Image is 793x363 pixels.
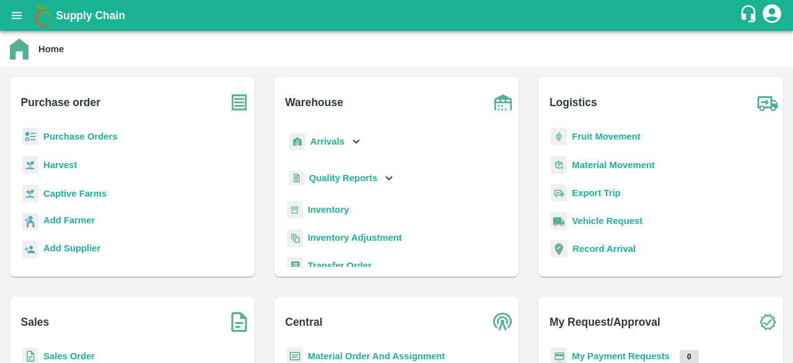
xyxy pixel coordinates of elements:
[38,44,64,54] b: Home
[43,189,107,199] a: Captive Farms
[43,132,118,141] a: Purchase Orders
[31,3,56,28] img: logo
[287,166,396,191] div: Quality Reports
[488,87,519,118] img: warehouse
[739,4,761,27] div: customer-support
[308,261,372,271] a: Transfer Order
[22,128,38,146] img: reciept
[752,307,783,338] img: check
[551,128,567,146] img: fruit
[572,216,642,226] a: Vehicle Request
[21,94,100,111] b: Purchase order
[22,156,38,174] img: harvest
[310,137,344,146] b: Arrivals
[22,241,38,259] img: supplier
[43,215,95,225] b: Add Farmer
[752,87,783,118] img: truck
[287,201,303,219] img: whInventory
[308,205,349,215] a: Inventory
[309,173,378,183] b: Quality Reports
[289,171,304,186] img: qualityReport
[572,351,670,361] a: My Payment Requests
[551,184,567,202] img: delivery
[22,184,38,203] img: harvest
[550,94,597,111] b: Logistics
[551,240,567,258] img: recordArrival
[43,243,100,253] b: Add Supplier
[2,1,31,30] button: open drawer
[572,188,620,198] a: Export Trip
[572,244,636,254] a: Record Arrival
[572,132,641,141] a: Fruit Movement
[22,213,38,231] img: farmer
[43,351,95,361] a: Sales Order
[285,313,322,331] b: Central
[488,307,519,338] img: central
[43,213,95,230] a: Add Farmer
[43,160,77,170] a: Harvest
[10,38,28,60] img: home
[308,233,402,243] a: Inventory Adjustment
[285,94,343,111] b: Warehouse
[761,2,783,29] div: account of current user
[551,212,567,230] img: vehicle
[572,160,655,170] a: Material Movement
[287,128,364,156] div: Arrivals
[56,9,125,22] b: Supply Chain
[308,351,445,361] a: Material Order And Assignment
[21,313,50,331] b: Sales
[550,313,660,331] b: My Request/Approval
[224,87,255,118] img: purchase
[56,7,739,24] a: Supply Chain
[43,241,100,258] a: Add Supplier
[287,257,303,275] img: whTransfer
[289,133,305,151] img: whArrival
[224,307,255,338] img: soSales
[551,156,567,174] img: material
[287,229,303,247] img: inventory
